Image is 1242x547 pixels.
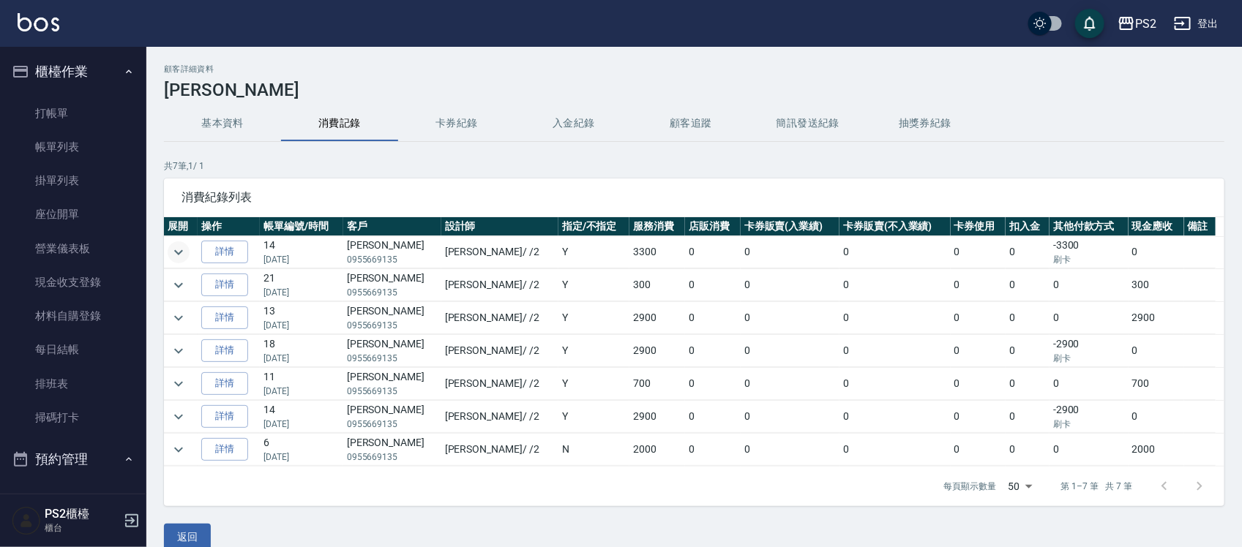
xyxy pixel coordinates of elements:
td: 300 [1129,269,1184,301]
td: [PERSON_NAME] / /2 [441,335,558,367]
a: 詳情 [201,372,248,395]
td: Y [558,368,630,400]
th: 設計師 [441,217,558,236]
td: 0 [741,401,839,433]
th: 卡券販賣(不入業績) [839,217,950,236]
td: -3300 [1050,236,1129,268]
a: 營業儀表板 [6,232,141,265]
img: Person [12,506,41,535]
td: Y [558,236,630,268]
td: 2000 [1129,434,1184,466]
a: 詳情 [201,273,248,296]
button: 預約管理 [6,440,141,478]
p: 第 1–7 筆 共 7 筆 [1061,480,1132,493]
td: 0 [685,236,741,268]
p: [DATE] [263,253,340,266]
td: 2900 [629,335,685,367]
td: 0 [685,401,741,433]
td: 0 [1050,434,1129,466]
a: 材料自購登錄 [6,299,141,333]
td: [PERSON_NAME] / /2 [441,236,558,268]
th: 扣入金 [1006,217,1050,236]
td: 0 [1006,236,1050,268]
th: 卡券使用 [951,217,1006,236]
td: 0 [951,368,1006,400]
td: -2900 [1050,335,1129,367]
p: 0955669135 [347,253,438,266]
td: 2900 [629,302,685,334]
p: 0955669135 [347,352,438,365]
a: 詳情 [201,438,248,461]
th: 展開 [164,217,198,236]
a: 詳情 [201,405,248,428]
p: 每頁顯示數量 [944,480,997,493]
p: 櫃台 [45,521,119,535]
p: 刷卡 [1053,418,1125,431]
button: expand row [168,307,190,329]
td: [PERSON_NAME] [343,236,441,268]
td: [PERSON_NAME] / /2 [441,368,558,400]
button: expand row [168,439,190,461]
th: 帳單編號/時間 [260,217,343,236]
td: Y [558,302,630,334]
p: [DATE] [263,286,340,299]
td: 0 [741,335,839,367]
td: 700 [629,368,685,400]
td: 0 [839,302,950,334]
th: 指定/不指定 [558,217,630,236]
h2: 顧客詳細資料 [164,64,1224,74]
td: 0 [685,368,741,400]
p: [DATE] [263,319,340,332]
th: 操作 [198,217,260,236]
button: save [1075,9,1104,38]
td: 0 [1006,302,1050,334]
td: 0 [741,236,839,268]
td: 11 [260,368,343,400]
td: 0 [1006,434,1050,466]
th: 服務消費 [629,217,685,236]
td: 0 [839,236,950,268]
td: 0 [951,434,1006,466]
a: 詳情 [201,306,248,329]
td: 2900 [629,401,685,433]
p: 共 7 筆, 1 / 1 [164,159,1224,173]
td: [PERSON_NAME] [343,368,441,400]
td: 700 [1129,368,1184,400]
h3: [PERSON_NAME] [164,80,1224,100]
a: 帳單列表 [6,130,141,164]
td: [PERSON_NAME] / /2 [441,302,558,334]
td: 0 [951,335,1006,367]
td: -2900 [1050,401,1129,433]
td: [PERSON_NAME] [343,302,441,334]
button: expand row [168,340,190,362]
a: 現金收支登錄 [6,265,141,299]
h5: PS2櫃檯 [45,507,119,521]
a: 掛單列表 [6,164,141,197]
td: N [558,434,630,466]
button: 基本資料 [164,106,281,141]
td: [PERSON_NAME] [343,269,441,301]
button: 抽獎券紀錄 [867,106,984,141]
td: Y [558,401,630,433]
td: 0 [839,368,950,400]
th: 店販消費 [685,217,741,236]
a: 排班表 [6,367,141,401]
td: 0 [685,335,741,367]
a: 每日結帳 [6,333,141,366]
td: 14 [260,236,343,268]
th: 現金應收 [1129,217,1184,236]
td: 0 [1006,401,1050,433]
button: 櫃檯作業 [6,53,141,91]
td: 0 [1050,368,1129,400]
td: 6 [260,434,343,466]
a: 預約管理 [6,484,141,518]
td: [PERSON_NAME] / /2 [441,269,558,301]
td: 0 [741,269,839,301]
td: 0 [1050,269,1129,301]
td: 0 [685,269,741,301]
p: [DATE] [263,418,340,431]
td: 0 [1129,335,1184,367]
button: expand row [168,274,190,296]
td: 0 [741,302,839,334]
td: 0 [685,302,741,334]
